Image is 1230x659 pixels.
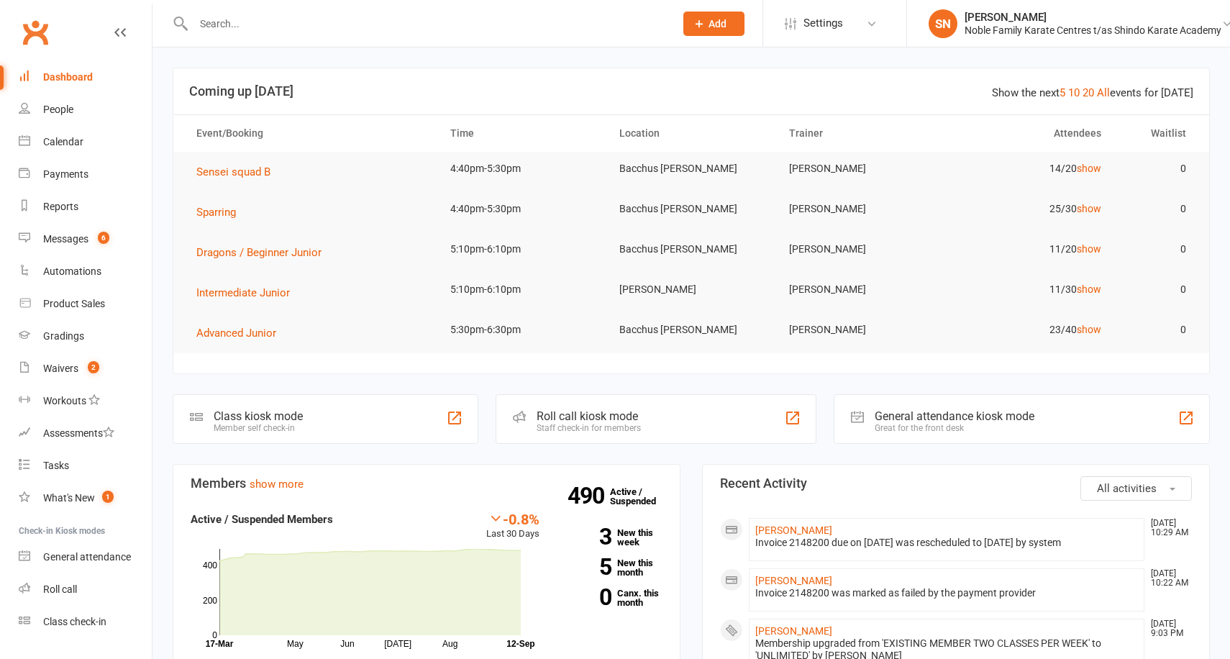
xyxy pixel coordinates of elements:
div: Gradings [43,330,84,342]
div: Class check-in [43,616,106,627]
a: 20 [1083,86,1094,99]
div: Show the next events for [DATE] [992,84,1193,101]
td: Bacchus [PERSON_NAME] [606,313,775,347]
td: 23/40 [945,313,1114,347]
strong: 490 [568,485,610,506]
button: Sparring [196,204,246,221]
span: Advanced Junior [196,327,276,340]
a: Reports [19,191,152,223]
button: Advanced Junior [196,324,286,342]
span: All activities [1097,482,1157,495]
a: Tasks [19,450,152,482]
a: Waivers 2 [19,353,152,385]
a: Workouts [19,385,152,417]
div: Waivers [43,363,78,374]
a: Product Sales [19,288,152,320]
div: Product Sales [43,298,105,309]
div: Workouts [43,395,86,406]
a: 3New this week [561,528,663,547]
div: SN [929,9,957,38]
button: All activities [1080,476,1192,501]
div: General attendance [43,551,131,563]
div: General attendance kiosk mode [875,409,1034,423]
a: 5New this month [561,558,663,577]
div: Staff check-in for members [537,423,641,433]
span: 1 [102,491,114,503]
a: People [19,94,152,126]
div: Reports [43,201,78,212]
div: Member self check-in [214,423,303,433]
td: 11/20 [945,232,1114,266]
td: 0 [1114,313,1199,347]
a: 5 [1060,86,1065,99]
a: show [1077,283,1101,295]
a: show [1077,324,1101,335]
div: Last 30 Days [486,511,539,542]
a: General attendance kiosk mode [19,541,152,573]
div: Noble Family Karate Centres t/as Shindo Karate Academy [965,24,1221,37]
div: Calendar [43,136,83,147]
td: 4:40pm-5:30pm [437,152,606,186]
a: [PERSON_NAME] [755,575,832,586]
div: -0.8% [486,511,539,527]
a: Assessments [19,417,152,450]
h3: Recent Activity [720,476,1192,491]
td: [PERSON_NAME] [776,192,945,226]
input: Search... [189,14,665,34]
div: Roll call kiosk mode [537,409,641,423]
a: Roll call [19,573,152,606]
td: 5:10pm-6:10pm [437,232,606,266]
span: Sensei squad B [196,165,270,178]
button: Add [683,12,744,36]
th: Time [437,115,606,152]
div: Roll call [43,583,77,595]
span: Sparring [196,206,236,219]
td: [PERSON_NAME] [776,152,945,186]
strong: 3 [561,526,611,547]
a: Messages 6 [19,223,152,255]
td: 0 [1114,232,1199,266]
a: show more [250,478,304,491]
strong: 5 [561,556,611,578]
time: [DATE] 9:03 PM [1144,619,1191,638]
td: 5:30pm-6:30pm [437,313,606,347]
a: [PERSON_NAME] [755,625,832,637]
div: Invoice 2148200 was marked as failed by the payment provider [755,587,1138,599]
td: [PERSON_NAME] [776,313,945,347]
div: [PERSON_NAME] [965,11,1221,24]
span: Intermediate Junior [196,286,290,299]
span: 2 [88,361,99,373]
time: [DATE] 10:22 AM [1144,569,1191,588]
div: Payments [43,168,88,180]
div: Automations [43,265,101,277]
a: Automations [19,255,152,288]
a: show [1077,243,1101,255]
a: All [1097,86,1110,99]
div: Invoice 2148200 due on [DATE] was rescheduled to [DATE] by system [755,537,1138,549]
td: 4:40pm-5:30pm [437,192,606,226]
a: 490Active / Suspended [610,476,673,517]
a: show [1077,203,1101,214]
div: Dashboard [43,71,93,83]
a: Dashboard [19,61,152,94]
a: [PERSON_NAME] [755,524,832,536]
td: Bacchus [PERSON_NAME] [606,232,775,266]
a: 10 [1068,86,1080,99]
td: [PERSON_NAME] [776,232,945,266]
div: Tasks [43,460,69,471]
span: Add [709,18,726,29]
div: Great for the front desk [875,423,1034,433]
h3: Members [191,476,662,491]
a: show [1077,163,1101,174]
td: 5:10pm-6:10pm [437,273,606,306]
strong: 0 [561,586,611,608]
td: 0 [1114,152,1199,186]
span: Settings [803,7,843,40]
th: Location [606,115,775,152]
td: 25/30 [945,192,1114,226]
div: What's New [43,492,95,504]
button: Intermediate Junior [196,284,300,301]
td: 0 [1114,273,1199,306]
td: [PERSON_NAME] [776,273,945,306]
a: Gradings [19,320,152,353]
